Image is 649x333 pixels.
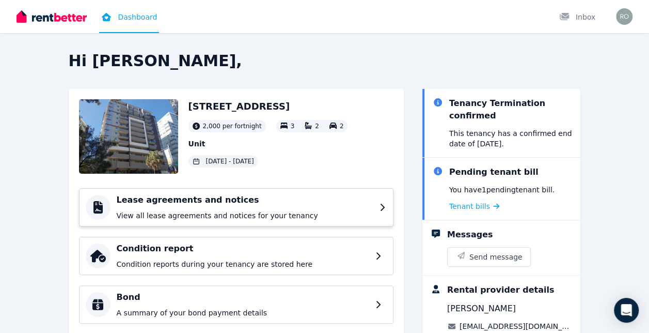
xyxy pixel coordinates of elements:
[614,298,639,323] div: Open Intercom Messenger
[117,291,369,304] h4: Bond
[559,12,595,22] div: Inbox
[188,99,348,114] h2: [STREET_ADDRESS]
[449,97,573,122] div: Tenancy Termination confirmed
[469,252,523,262] span: Send message
[203,122,262,130] span: 2,000 per fortnight
[117,259,369,269] p: Condition reports during your tenancy are stored here
[616,8,632,25] img: rohithnedu01@gmail.com
[117,210,373,221] p: View all lease agreements and notices for your tenancy
[340,123,344,130] span: 2
[447,284,554,296] div: Rental provider details
[447,302,516,315] span: [PERSON_NAME]
[69,52,581,70] h2: Hi [PERSON_NAME],
[448,248,531,266] button: Send message
[449,201,490,211] span: Tenant bills
[315,123,319,130] span: 2
[447,229,493,241] div: Messages
[188,139,348,149] p: Unit
[17,9,87,24] img: RentBetter
[449,201,499,211] a: Tenant bills
[117,194,373,206] h4: Lease agreements and notices
[449,128,573,149] p: This tenancy has a confirmed end date of [DATE] .
[291,123,295,130] span: 3
[79,99,178,174] img: Property Url
[117,243,369,255] h4: Condition report
[449,185,555,195] p: You have 1 pending tenant bill .
[449,166,539,178] div: Pending tenant bill
[206,157,254,165] span: [DATE] - [DATE]
[460,321,573,331] a: [EMAIL_ADDRESS][DOMAIN_NAME]
[117,308,369,318] p: A summary of your bond payment details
